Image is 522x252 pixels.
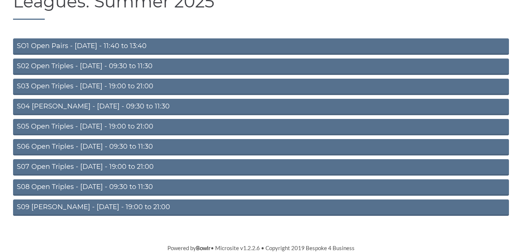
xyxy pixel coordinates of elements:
a: S08 Open Triples - [DATE] - 09:30 to 11:30 [13,179,509,196]
a: SO1 Open Pairs - [DATE] - 11:40 to 13:40 [13,38,509,55]
a: S02 Open Triples - [DATE] - 09:30 to 11:30 [13,59,509,75]
a: S04 [PERSON_NAME] - [DATE] - 09:30 to 11:30 [13,99,509,115]
a: S09 [PERSON_NAME] - [DATE] - 19:00 to 21:00 [13,199,509,216]
a: S07 Open Triples - [DATE] - 19:00 to 21:00 [13,159,509,176]
a: S03 Open Triples - [DATE] - 19:00 to 21:00 [13,79,509,95]
a: S06 Open Triples - [DATE] - 09:30 to 11:30 [13,139,509,155]
a: Bowlr [196,245,211,251]
span: Powered by • Microsite v1.2.2.6 • Copyright 2019 Bespoke 4 Business [167,245,355,251]
a: S05 Open Triples - [DATE] - 19:00 to 21:00 [13,119,509,135]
